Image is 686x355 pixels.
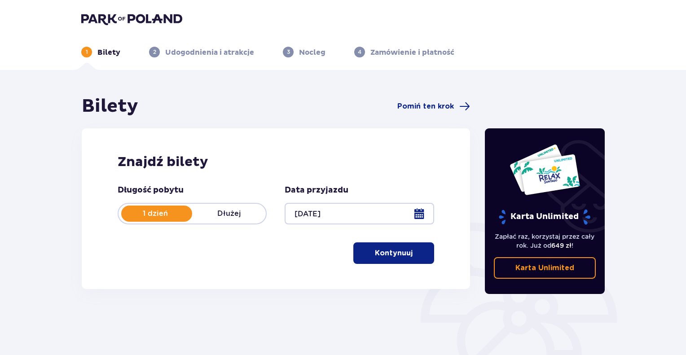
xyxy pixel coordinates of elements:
[192,209,266,219] p: Dłużej
[375,248,413,258] p: Kontynuuj
[515,263,574,273] p: Karta Unlimited
[285,185,348,196] p: Data przyjazdu
[118,185,184,196] p: Długość pobytu
[494,257,596,279] a: Karta Unlimited
[86,48,88,56] p: 1
[494,232,596,250] p: Zapłać raz, korzystaj przez cały rok. Już od !
[551,242,572,249] span: 649 zł
[287,48,290,56] p: 3
[299,48,325,57] p: Nocleg
[153,48,156,56] p: 2
[353,242,434,264] button: Kontynuuj
[397,101,470,112] a: Pomiń ten krok
[165,48,254,57] p: Udogodnienia i atrakcje
[119,209,192,219] p: 1 dzień
[81,13,182,25] img: Park of Poland logo
[370,48,454,57] p: Zamówienie i płatność
[97,48,120,57] p: Bilety
[118,153,434,171] h2: Znajdź bilety
[498,209,591,225] p: Karta Unlimited
[82,95,138,118] h1: Bilety
[358,48,361,56] p: 4
[397,101,454,111] span: Pomiń ten krok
